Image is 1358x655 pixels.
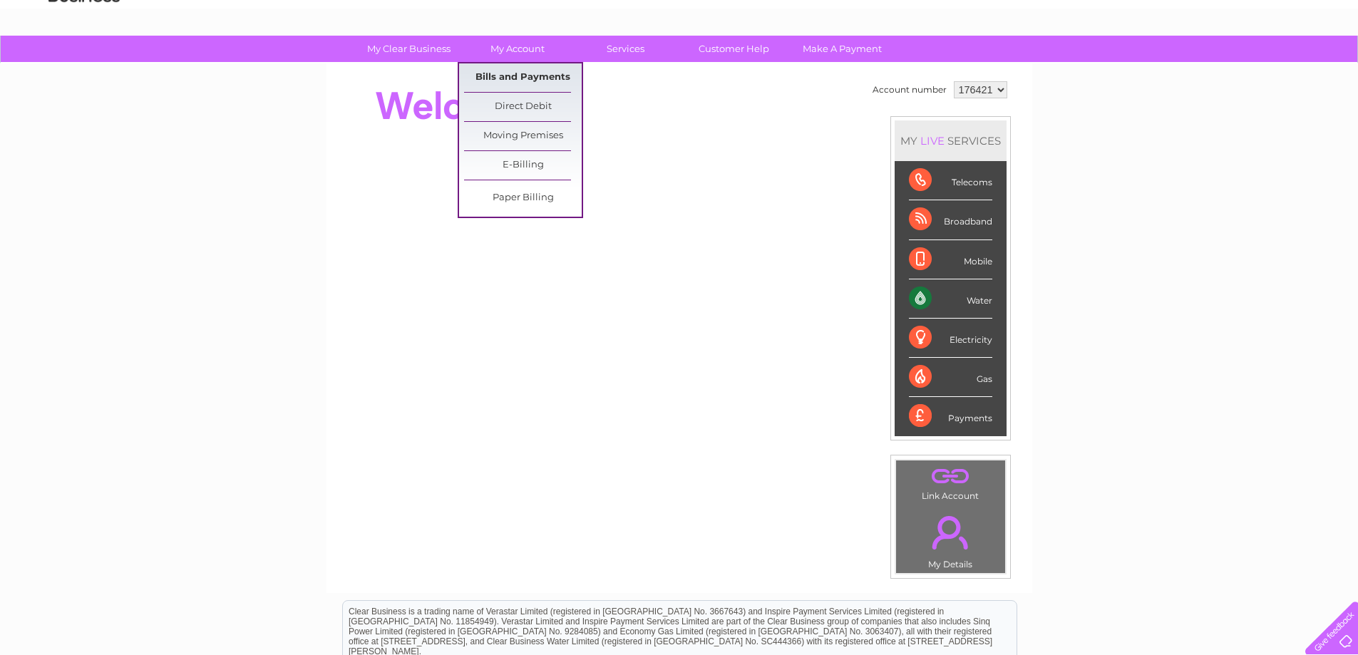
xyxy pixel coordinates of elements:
[464,122,582,150] a: Moving Premises
[909,319,992,358] div: Electricity
[675,36,793,62] a: Customer Help
[909,397,992,435] div: Payments
[350,36,468,62] a: My Clear Business
[895,504,1006,574] td: My Details
[900,464,1002,489] a: .
[1089,7,1188,25] a: 0333 014 3131
[458,36,576,62] a: My Account
[464,184,582,212] a: Paper Billing
[783,36,901,62] a: Make A Payment
[909,279,992,319] div: Water
[869,78,950,102] td: Account number
[909,358,992,397] div: Gas
[1183,61,1225,71] a: Telecoms
[464,151,582,180] a: E-Billing
[909,240,992,279] div: Mobile
[909,200,992,239] div: Broadband
[900,507,1002,557] a: .
[917,134,947,148] div: LIVE
[909,161,992,200] div: Telecoms
[895,460,1006,505] td: Link Account
[1143,61,1174,71] a: Energy
[895,120,1007,161] div: MY SERVICES
[464,63,582,92] a: Bills and Payments
[1234,61,1255,71] a: Blog
[1263,61,1298,71] a: Contact
[343,8,1017,69] div: Clear Business is a trading name of Verastar Limited (registered in [GEOGRAPHIC_DATA] No. 3667643...
[567,36,684,62] a: Services
[1107,61,1134,71] a: Water
[1311,61,1344,71] a: Log out
[464,93,582,121] a: Direct Debit
[48,37,120,81] img: logo.png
